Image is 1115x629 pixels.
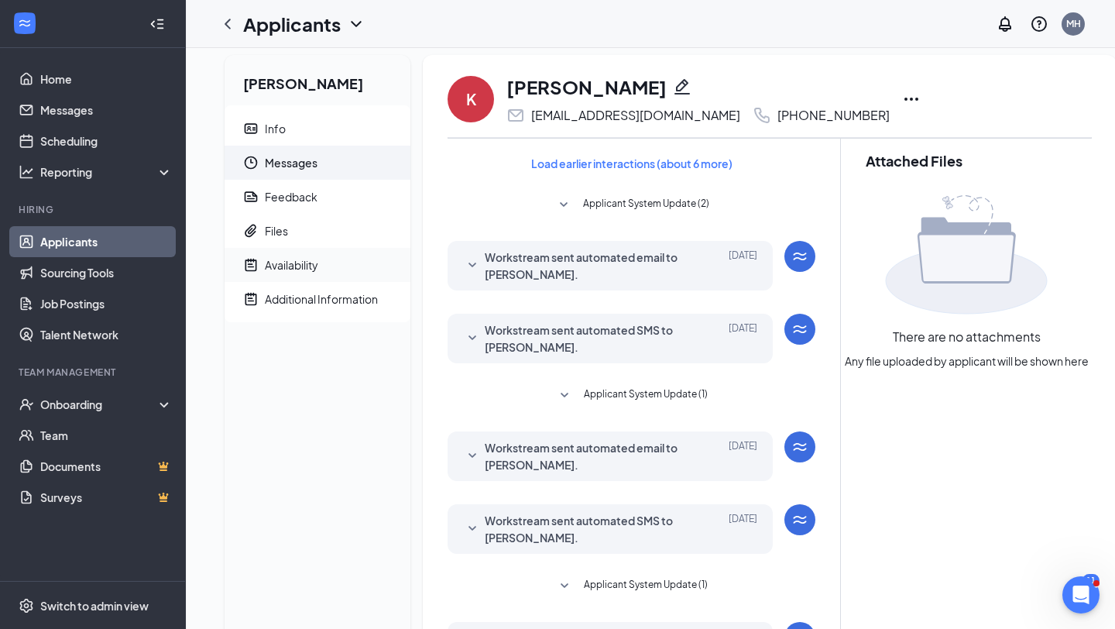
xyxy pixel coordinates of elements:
div: Availability [265,257,318,273]
svg: Email [506,106,525,125]
div: Onboarding [40,397,160,412]
a: ReportFeedback [225,180,410,214]
div: Info [265,121,286,136]
span: [DATE] [729,439,757,473]
div: K [466,88,476,110]
svg: Paperclip [243,223,259,239]
svg: Clock [243,155,259,170]
svg: SmallChevronDown [554,196,573,215]
a: Applicants [40,226,173,257]
span: Messages [265,146,398,180]
button: Load earlier interactions (about 6 more) [518,151,746,176]
h2: Attached Files [866,151,1067,170]
span: Applicant System Update (1) [584,577,708,596]
a: Talent Network [40,319,173,350]
svg: NoteActive [243,291,259,307]
h1: [PERSON_NAME] [506,74,667,100]
button: SmallChevronDownApplicant System Update (1) [555,577,708,596]
a: Messages [40,95,173,125]
svg: SmallChevronDown [555,577,574,596]
h2: [PERSON_NAME] [225,55,410,105]
div: Team Management [19,366,170,379]
svg: ContactCard [243,121,259,136]
span: Workstream sent automated SMS to [PERSON_NAME]. [485,321,688,356]
span: Workstream sent automated SMS to [PERSON_NAME]. [485,512,688,546]
span: Workstream sent automated email to [PERSON_NAME]. [485,249,688,283]
svg: Notifications [996,15,1014,33]
svg: SmallChevronDown [463,520,482,538]
svg: ChevronDown [347,15,365,33]
svg: Ellipses [902,90,921,108]
svg: Pencil [673,77,691,96]
span: [DATE] [729,249,757,283]
div: Reporting [40,164,173,180]
span: [DATE] [729,321,757,356]
button: SmallChevronDownApplicant System Update (1) [555,387,708,405]
div: 11 [1082,574,1100,587]
a: Home [40,64,173,95]
a: Sourcing Tools [40,257,173,288]
span: Workstream sent automated email to [PERSON_NAME]. [485,439,688,473]
svg: WorkstreamLogo [791,510,809,529]
svg: SmallChevronDown [463,447,482,466]
div: Feedback [265,189,317,205]
svg: WorkstreamLogo [791,320,809,339]
span: [DATE] [729,512,757,546]
svg: SmallChevronDown [555,387,574,405]
a: NoteActiveAdditional Information [225,282,410,316]
iframe: Intercom live chat [1062,576,1100,614]
span: Applicant System Update (1) [584,387,708,405]
svg: Settings [19,598,34,614]
span: Applicant System Update (2) [583,196,709,215]
a: Team [40,420,173,451]
h1: Applicants [243,11,341,37]
a: ContactCardInfo [225,112,410,146]
svg: WorkstreamLogo [791,438,809,456]
div: [PHONE_NUMBER] [777,108,890,123]
svg: Analysis [19,164,34,180]
div: Additional Information [265,291,378,307]
div: MH [1066,17,1081,30]
button: SmallChevronDownApplicant System Update (2) [554,196,709,215]
a: Job Postings [40,288,173,319]
svg: QuestionInfo [1030,15,1048,33]
div: Switch to admin view [40,598,149,614]
svg: NoteActive [243,257,259,273]
div: [EMAIL_ADDRESS][DOMAIN_NAME] [531,108,740,123]
svg: Phone [753,106,771,125]
a: ClockMessages [225,146,410,180]
svg: SmallChevronDown [463,329,482,348]
svg: SmallChevronDown [463,256,482,275]
a: PaperclipFiles [225,214,410,248]
a: NoteActiveAvailability [225,248,410,282]
div: Files [265,223,288,239]
svg: WorkstreamLogo [791,247,809,266]
a: SurveysCrown [40,482,173,513]
a: Scheduling [40,125,173,156]
svg: Report [243,189,259,205]
a: DocumentsCrown [40,451,173,482]
span: There are no attachments [893,327,1041,346]
svg: UserCheck [19,397,34,412]
svg: WorkstreamLogo [17,15,33,31]
span: Any file uploaded by applicant will be shown here [845,352,1089,369]
svg: Collapse [149,16,165,32]
svg: ChevronLeft [218,15,237,33]
div: Hiring [19,203,170,216]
